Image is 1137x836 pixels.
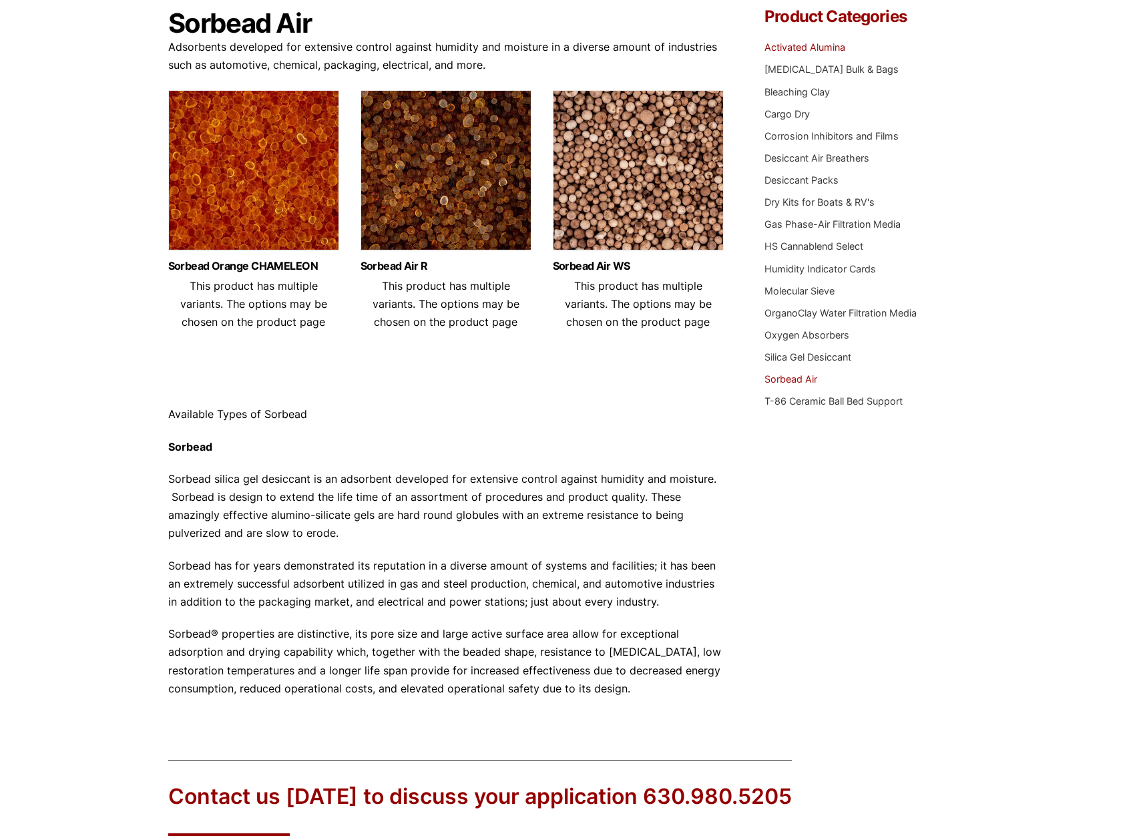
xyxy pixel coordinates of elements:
[168,260,339,272] a: Sorbead Orange CHAMELEON
[168,440,212,453] strong: Sorbead
[168,782,792,812] div: Contact us [DATE] to discuss your application 630.980.5205
[764,240,863,252] a: HS Cannablend Select
[764,41,845,53] a: Activated Alumina
[764,263,876,274] a: Humidity Indicator Cards
[168,557,725,612] p: Sorbead has for years demonstrated its reputation in a diverse amount of systems and facilities; ...
[180,279,327,329] span: This product has multiple variants. The options may be chosen on the product page
[764,130,899,142] a: Corrosion Inhibitors and Films
[764,218,901,230] a: Gas Phase-Air Filtration Media
[168,38,725,74] p: Adsorbents developed for extensive control against humidity and moisture in a diverse amount of i...
[764,86,830,97] a: Bleaching Clay
[168,9,725,38] h1: Sorbead Air
[553,260,724,272] a: Sorbead Air WS
[764,9,969,25] h4: Product Categories
[764,174,839,186] a: Desiccant Packs
[361,260,531,272] a: Sorbead Air R
[373,279,519,329] span: This product has multiple variants. The options may be chosen on the product page
[764,285,835,296] a: Molecular Sieve
[764,196,875,208] a: Dry Kits for Boats & RV's
[764,152,869,164] a: Desiccant Air Breathers
[764,108,810,120] a: Cargo Dry
[168,470,725,543] p: Sorbead silica gel desiccant is an adsorbent developed for extensive control against humidity and...
[764,63,899,75] a: [MEDICAL_DATA] Bulk & Bags
[565,279,712,329] span: This product has multiple variants. The options may be chosen on the product page
[168,405,725,423] p: Available Types of Sorbead
[764,373,817,385] a: Sorbead Air
[764,329,849,341] a: Oxygen Absorbers
[764,307,917,319] a: OrganoClay Water Filtration Media
[168,625,725,698] p: Sorbead® properties are distinctive, its pore size and large active surface area allow for except...
[764,395,903,407] a: T-86 Ceramic Ball Bed Support
[764,351,851,363] a: Silica Gel Desiccant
